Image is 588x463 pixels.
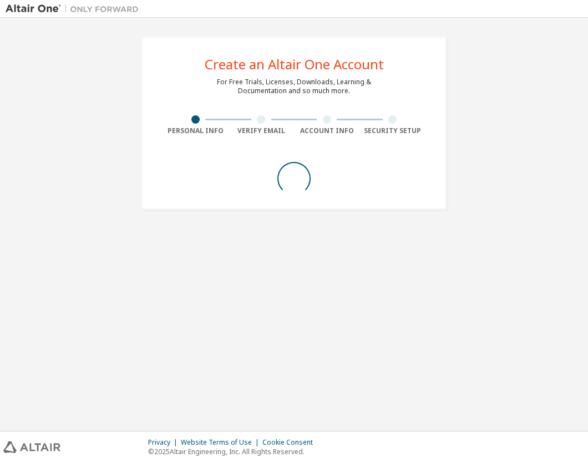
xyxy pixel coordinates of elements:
[163,126,229,135] div: Personal Info
[181,438,262,447] div: Website Terms of Use
[262,438,320,447] div: Cookie Consent
[229,126,295,135] div: Verify Email
[6,3,144,14] img: Altair One
[3,441,60,453] img: altair_logo.svg
[148,447,320,456] p: © 2025 Altair Engineering, Inc. All Rights Reserved.
[217,78,371,95] div: For Free Trials, Licenses, Downloads, Learning & Documentation and so much more.
[360,126,426,135] div: Security Setup
[148,438,181,447] div: Privacy
[294,126,360,135] div: Account Info
[205,58,384,71] div: Create an Altair One Account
